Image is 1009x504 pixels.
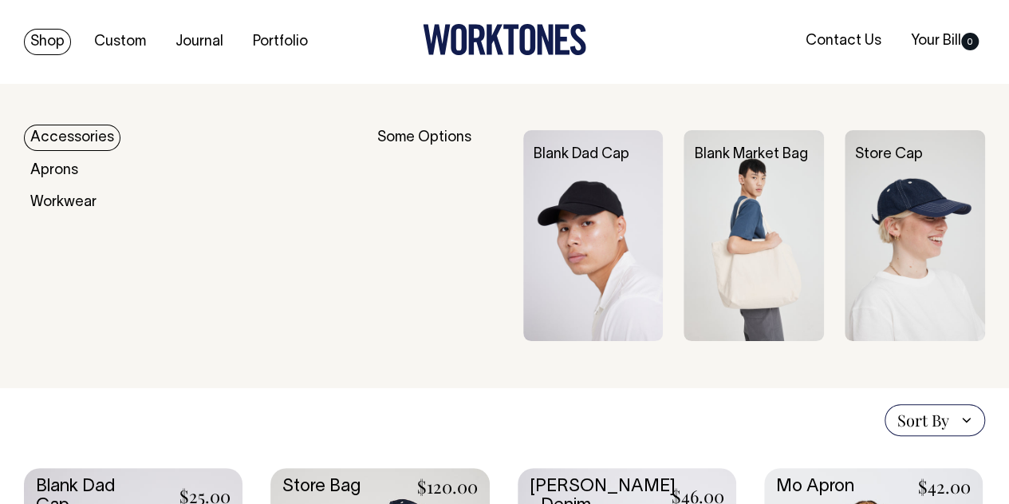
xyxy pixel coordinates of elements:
a: Accessories [24,125,120,151]
span: Sort By [897,411,949,430]
img: Store Cap [845,130,985,341]
a: Shop [24,29,71,55]
a: Custom [88,29,152,55]
span: 0 [961,33,979,50]
a: Portfolio [246,29,314,55]
a: Blank Dad Cap [534,148,629,161]
a: Your Bill0 [905,28,985,54]
a: Journal [169,29,230,55]
a: Store Cap [855,148,923,161]
a: Aprons [24,157,85,184]
div: Some Options [377,130,503,341]
a: Blank Market Bag [694,148,807,161]
a: Contact Us [799,28,888,54]
img: Blank Market Bag [684,130,824,341]
a: Workwear [24,189,103,216]
img: Blank Dad Cap [523,130,664,341]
